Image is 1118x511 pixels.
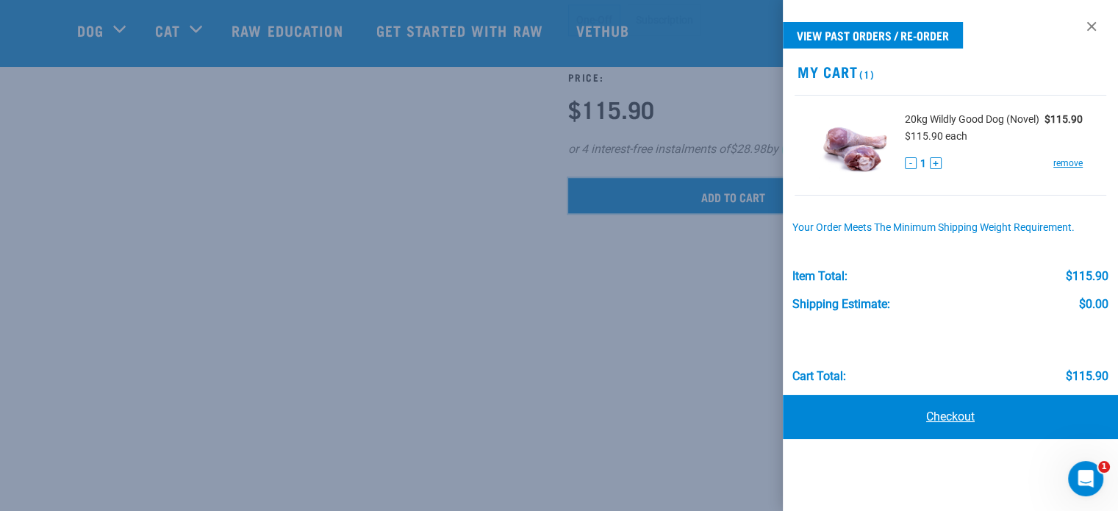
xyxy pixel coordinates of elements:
span: 1 [920,156,926,171]
div: $115.90 [1065,370,1108,383]
div: Item Total: [792,270,848,283]
div: $0.00 [1078,298,1108,311]
div: Cart total: [792,370,846,383]
strong: $115.90 [1044,113,1083,125]
button: + [930,157,942,169]
span: (1) [857,71,874,76]
img: Wildly Good Dog Pack (Novel) [818,107,894,183]
a: Checkout [783,395,1118,439]
div: Your order meets the minimum shipping weight requirement. [792,222,1108,234]
div: Shipping Estimate: [792,298,890,311]
button: - [905,157,917,169]
h2: My Cart [783,63,1118,80]
a: View past orders / re-order [783,22,963,49]
span: 20kg Wildly Good Dog (Novel) [905,112,1039,127]
iframe: Intercom live chat [1068,461,1103,496]
span: 1 [1098,461,1110,473]
span: $115.90 each [905,130,967,142]
div: $115.90 [1065,270,1108,283]
a: remove [1053,157,1083,170]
